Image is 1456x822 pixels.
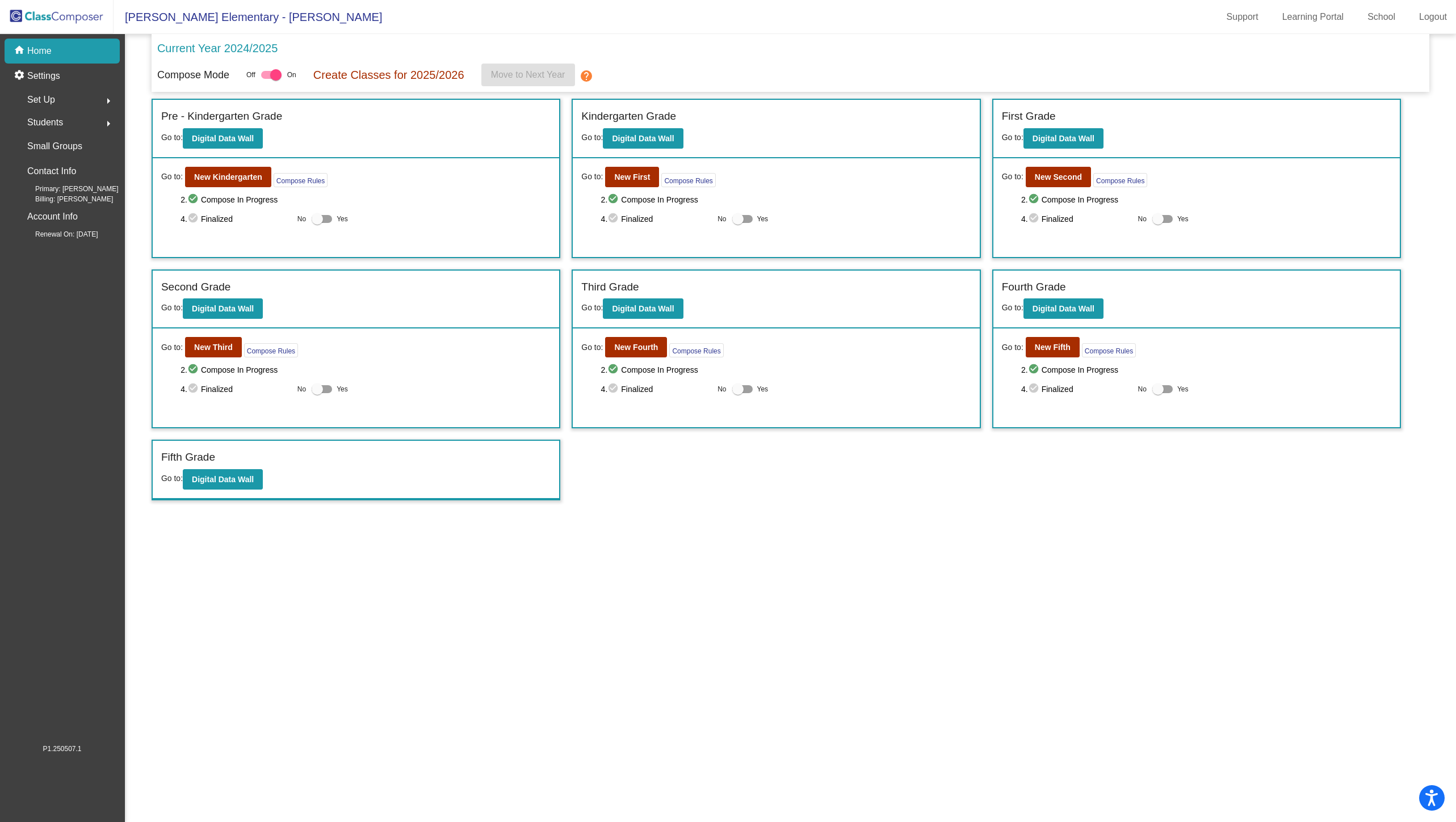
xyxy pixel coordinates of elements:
mat-icon: check_circle [607,382,621,396]
a: School [1358,8,1404,26]
button: New First [605,167,659,187]
span: Go to: [581,303,603,312]
span: No [717,384,726,394]
mat-icon: check_circle [1028,363,1042,377]
span: Yes [1177,382,1189,396]
span: Go to: [1002,171,1023,183]
span: Go to: [161,133,183,142]
button: New Second [1026,167,1091,187]
b: Digital Data Wall [192,304,254,313]
b: New First [614,172,650,182]
button: Digital Data Wall [183,128,263,149]
b: New Kindergarten [194,172,262,182]
label: Pre - Kindergarten Grade [161,108,282,125]
button: Digital Data Wall [1023,128,1103,149]
span: Go to: [161,303,183,312]
mat-icon: check_circle [1028,382,1042,396]
span: Go to: [1002,303,1023,312]
span: 4. Finalized [181,382,292,396]
span: No [717,214,726,224]
span: No [1138,384,1147,394]
p: Account Info [27,209,78,225]
a: Learning Portal [1273,8,1353,26]
span: Off [246,70,255,80]
button: Digital Data Wall [603,128,683,149]
mat-icon: check_circle [187,363,201,377]
span: Go to: [161,474,183,483]
button: New Fifth [1026,337,1080,357]
span: 2. Compose In Progress [181,193,551,206]
mat-icon: check_circle [187,193,201,206]
p: Home [27,44,52,58]
a: Support [1218,8,1268,26]
span: Go to: [581,171,603,183]
span: 4. Finalized [1021,382,1132,396]
p: Create Classes for 2025/2026 [313,66,464,83]
mat-icon: check_circle [607,212,621,226]
button: Compose Rules [244,343,298,357]
span: On [287,70,296,80]
span: Students [27,115,63,130]
p: Small Groups [27,138,82,154]
b: New Third [194,343,233,352]
a: Logout [1410,8,1456,26]
mat-icon: check_circle [1028,193,1042,206]
span: 4. Finalized [181,212,292,226]
span: Move to Next Year [491,70,565,79]
span: Go to: [161,171,183,183]
button: New Fourth [605,337,667,357]
mat-icon: arrow_right [102,94,115,108]
label: Kindergarten Grade [581,108,676,125]
span: Set Up [27,92,55,108]
span: Billing: [PERSON_NAME] [17,194,113,204]
mat-icon: help [580,69,593,83]
p: Compose Mode [157,68,229,83]
button: Digital Data Wall [183,298,263,319]
span: No [1138,214,1147,224]
b: New Fourth [614,343,658,352]
button: Move to Next Year [481,64,575,86]
span: Yes [337,212,348,226]
span: Yes [757,382,769,396]
button: Digital Data Wall [183,469,263,490]
mat-icon: home [14,44,27,58]
b: New Second [1035,172,1082,182]
mat-icon: check_circle [607,193,621,206]
label: Fifth Grade [161,449,215,466]
mat-icon: check_circle [607,363,621,377]
label: Third Grade [581,279,639,296]
b: Digital Data Wall [612,134,674,143]
button: Compose Rules [274,173,328,187]
button: Compose Rules [1082,343,1136,357]
span: Go to: [161,342,183,353]
mat-icon: check_circle [187,382,201,396]
button: New Third [185,337,242,357]
p: Settings [27,69,60,83]
span: Yes [337,382,348,396]
span: 4. Finalized [601,212,712,226]
span: 2. Compose In Progress [601,193,971,206]
button: Digital Data Wall [1023,298,1103,319]
b: New Fifth [1035,343,1071,352]
p: Contact Info [27,163,76,179]
span: Renewal On: [DATE] [17,229,98,239]
span: Primary: [PERSON_NAME] [17,184,119,194]
label: Second Grade [161,279,231,296]
mat-icon: arrow_right [102,117,115,130]
p: Current Year 2024/2025 [157,40,278,57]
span: No [297,384,306,394]
label: First Grade [1002,108,1056,125]
span: Go to: [581,342,603,353]
span: 2. Compose In Progress [1021,363,1391,377]
button: Compose Rules [669,343,723,357]
mat-icon: settings [14,69,27,83]
span: 2. Compose In Progress [601,363,971,377]
button: Compose Rules [1093,173,1147,187]
b: Digital Data Wall [192,134,254,143]
span: 2. Compose In Progress [181,363,551,377]
button: New Kindergarten [185,167,271,187]
span: Yes [757,212,769,226]
span: 4. Finalized [1021,212,1132,226]
mat-icon: check_circle [1028,212,1042,226]
span: Go to: [1002,133,1023,142]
